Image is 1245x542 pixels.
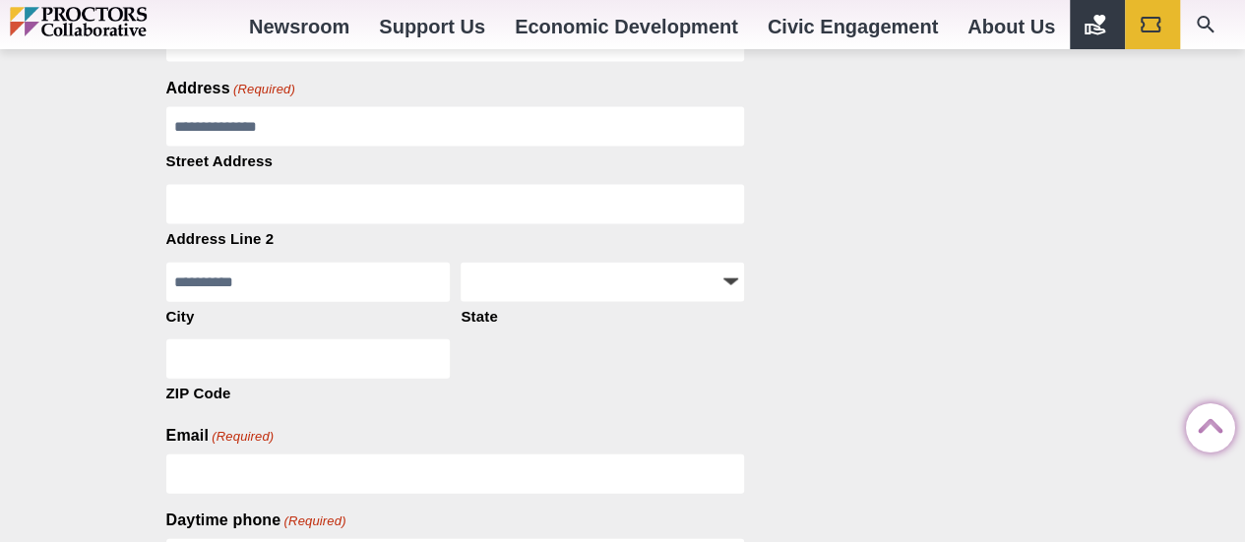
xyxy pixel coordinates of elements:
[282,512,346,530] span: (Required)
[211,428,275,446] span: (Required)
[166,379,450,404] label: ZIP Code
[166,302,450,328] label: City
[461,302,744,328] label: State
[1186,404,1225,444] a: Back to Top
[166,425,275,447] label: Email
[166,510,346,531] label: Daytime phone
[166,147,745,172] label: Street Address
[166,224,745,250] label: Address Line 2
[166,78,295,99] legend: Address
[10,7,231,36] img: Proctors logo
[231,81,295,98] span: (Required)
